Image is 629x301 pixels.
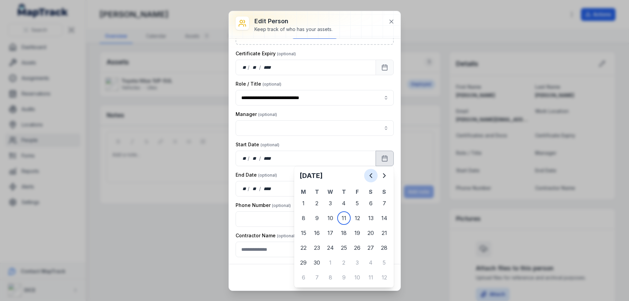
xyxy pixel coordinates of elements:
div: Wednesday 3 September 2025 [324,197,337,210]
th: M [297,188,310,196]
div: 5 [378,256,391,269]
div: Tuesday 7 October 2025 [310,271,324,284]
label: Role / Title [236,81,281,87]
div: 7 [310,271,324,284]
button: Calendar [376,151,394,166]
div: / [248,185,250,192]
div: Tuesday 16 September 2025 [310,226,324,240]
th: T [310,188,324,196]
div: 6 [364,197,378,210]
div: Friday 5 September 2025 [351,197,364,210]
div: 11 [364,271,378,284]
input: person-edit:cf[a9e945d0-ed45-4e4b-ac66-ac9bd79636a5]-label [236,120,394,136]
div: 4 [337,197,351,210]
h3: Edit person [254,17,333,26]
div: Saturday 4 October 2025 [364,256,378,269]
div: Monday 22 September 2025 [297,241,310,254]
label: Contractor Name [236,232,296,239]
th: S [364,188,378,196]
div: Wednesday 17 September 2025 [324,226,337,240]
th: W [324,188,337,196]
div: 1 [324,256,337,269]
div: 13 [364,211,378,225]
button: Next [378,169,391,182]
div: / [259,155,261,162]
div: September 2025 [297,169,391,285]
input: person-edit:cf[e450bae8-cf32-44f3-8943-762387a2b1f7]-label [236,242,394,257]
div: Saturday 6 September 2025 [364,197,378,210]
div: Friday 3 October 2025 [351,256,364,269]
div: 7 [378,197,391,210]
div: 30 [310,256,324,269]
div: 6 [297,271,310,284]
div: Wednesday 1 October 2025 [324,256,337,269]
div: Monday 6 October 2025 [297,271,310,284]
div: year, [261,185,274,192]
label: End Date [236,172,277,178]
div: 19 [351,226,364,240]
div: 22 [297,241,310,254]
div: Sunday 14 September 2025 [378,211,391,225]
div: Friday 19 September 2025 [351,226,364,240]
div: 12 [351,211,364,225]
div: 2 [337,256,351,269]
div: 26 [351,241,364,254]
div: 17 [324,226,337,240]
div: 2 [310,197,324,210]
div: 10 [324,211,337,225]
div: day, [241,185,248,192]
div: month, [250,64,259,71]
div: month, [250,185,259,192]
div: Thursday 18 September 2025 [337,226,351,240]
div: Thursday 2 October 2025 [337,256,351,269]
div: month, [250,155,259,162]
div: 9 [310,211,324,225]
div: Friday 12 September 2025 [351,211,364,225]
div: day, [241,155,248,162]
div: 16 [310,226,324,240]
input: person-edit:cf[8eeb1e5b-aeed-4e13-9fe2-82f99d0805f5]-label [236,90,394,106]
div: 3 [324,197,337,210]
div: 21 [378,226,391,240]
div: Friday 10 October 2025 [351,271,364,284]
div: / [248,64,250,71]
div: Wednesday 10 September 2025 [324,211,337,225]
div: Monday 1 September 2025 [297,197,310,210]
div: Thursday 9 October 2025 [337,271,351,284]
div: 1 [297,197,310,210]
div: day, [241,64,248,71]
div: / [248,155,250,162]
th: S [378,188,391,196]
div: year, [261,155,274,162]
table: September 2025 [297,188,391,285]
div: 5 [351,197,364,210]
label: Start Date [236,141,279,148]
div: Monday 15 September 2025 [297,226,310,240]
div: Tuesday 9 September 2025 [310,211,324,225]
div: 11 [337,211,351,225]
div: Tuesday 23 September 2025 [310,241,324,254]
div: Tuesday 2 September 2025 [310,197,324,210]
div: 3 [351,256,364,269]
div: / [259,64,261,71]
div: Sunday 12 October 2025 [378,271,391,284]
div: 4 [364,256,378,269]
th: F [351,188,364,196]
div: Calendar [297,169,391,285]
label: Certificate Expiry [236,50,296,57]
div: 29 [297,256,310,269]
div: Wednesday 8 October 2025 [324,271,337,284]
label: Phone Number [236,202,291,209]
div: 12 [378,271,391,284]
div: 15 [297,226,310,240]
div: Thursday 4 September 2025 [337,197,351,210]
div: 9 [337,271,351,284]
label: Manager [236,111,277,118]
h2: [DATE] [300,171,364,180]
div: 23 [310,241,324,254]
div: Saturday 13 September 2025 [364,211,378,225]
div: 20 [364,226,378,240]
div: Saturday 27 September 2025 [364,241,378,254]
div: year, [261,64,274,71]
div: 27 [364,241,378,254]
